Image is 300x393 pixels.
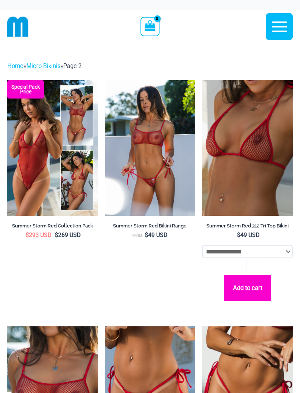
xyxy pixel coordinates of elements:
button: Add to cart [224,275,271,301]
a: Micro Bikinis [26,63,60,70]
a: Summer Storm Red Bikini Range [105,223,195,231]
a: Summer Storm Red 332 Crop Top 449 Thong 02Summer Storm Red 332 Crop Top 449 Thong 03Summer Storm ... [105,80,195,216]
span: » » [7,63,82,70]
a: Summer Storm Red 312 Tri Top Bikini [202,223,293,231]
input: Product quantity [247,258,262,272]
span: $ [145,231,148,238]
h2: Summer Storm Red 312 Tri Top Bikini [202,223,293,229]
bdi: 49 USD [237,231,260,238]
a: Summer Storm Red Collection Pack F Summer Storm Red Collection Pack BSummer Storm Red Collection ... [7,80,98,216]
bdi: 293 USD [26,231,52,238]
a: Home [7,63,23,70]
span: $ [237,231,240,238]
h2: Summer Storm Red Bikini Range [105,223,195,229]
a: View Shopping Cart, empty [140,17,159,36]
img: Summer Storm Red Collection Pack F [7,80,98,216]
span: Page 2 [63,63,82,70]
b: Special Pack Price [7,85,44,94]
img: Summer Storm Red 312 Tri Top 01 [202,80,293,216]
h2: Summer Storm Red Collection Pack [7,223,98,229]
span: $ [55,231,58,238]
img: cropped mm emblem [7,16,29,37]
a: Summer Storm Red Collection Pack [7,223,98,231]
img: Summer Storm Red 332 Crop Top 449 Thong 02 [105,80,195,216]
bdi: 269 USD [55,231,81,238]
a: Summer Storm Red 312 Tri Top 01Summer Storm Red 312 Tri Top 449 Thong 04Summer Storm Red 312 Tri ... [202,80,293,216]
span: From: [132,234,143,238]
bdi: 49 USD [145,231,168,238]
span: $ [26,231,29,238]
